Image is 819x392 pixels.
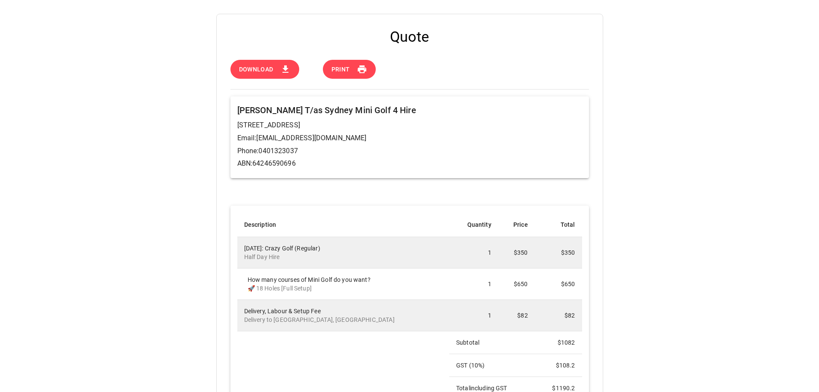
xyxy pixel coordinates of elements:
[535,299,582,331] td: $82
[331,64,350,75] span: Print
[449,213,498,237] th: Quantity
[237,158,582,169] p: ABN: 64246590696
[449,354,535,377] td: GST ( 10 %)
[535,331,582,354] td: $ 1082
[535,237,582,268] td: $350
[498,299,535,331] td: $82
[498,213,535,237] th: Price
[237,213,449,237] th: Description
[449,268,498,299] td: 1
[248,284,442,293] p: 🚀 18 Holes [Full Setup]
[244,315,442,324] p: Delivery to [GEOGRAPHIC_DATA], [GEOGRAPHIC_DATA]
[498,268,535,299] td: $650
[535,354,582,377] td: $ 108.2
[449,237,498,268] td: 1
[237,146,582,156] p: Phone: 0401323037
[237,120,582,130] p: [STREET_ADDRESS]
[237,103,582,117] h6: [PERSON_NAME] T/as Sydney Mini Golf 4 Hire
[230,28,589,46] h4: Quote
[535,213,582,237] th: Total
[237,133,582,143] p: Email: [EMAIL_ADDRESS][DOMAIN_NAME]
[535,268,582,299] td: $650
[323,60,376,79] button: Print
[498,237,535,268] td: $350
[248,275,442,293] div: How many courses of Mini Golf do you want?
[449,331,535,354] td: Subtotal
[244,244,442,261] div: [DATE]: Crazy Golf (Regular)
[244,253,442,261] p: Half Day Hire
[449,299,498,331] td: 1
[230,60,299,79] button: Download
[239,64,273,75] span: Download
[244,307,442,324] div: Delivery, Labour & Setup Fee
